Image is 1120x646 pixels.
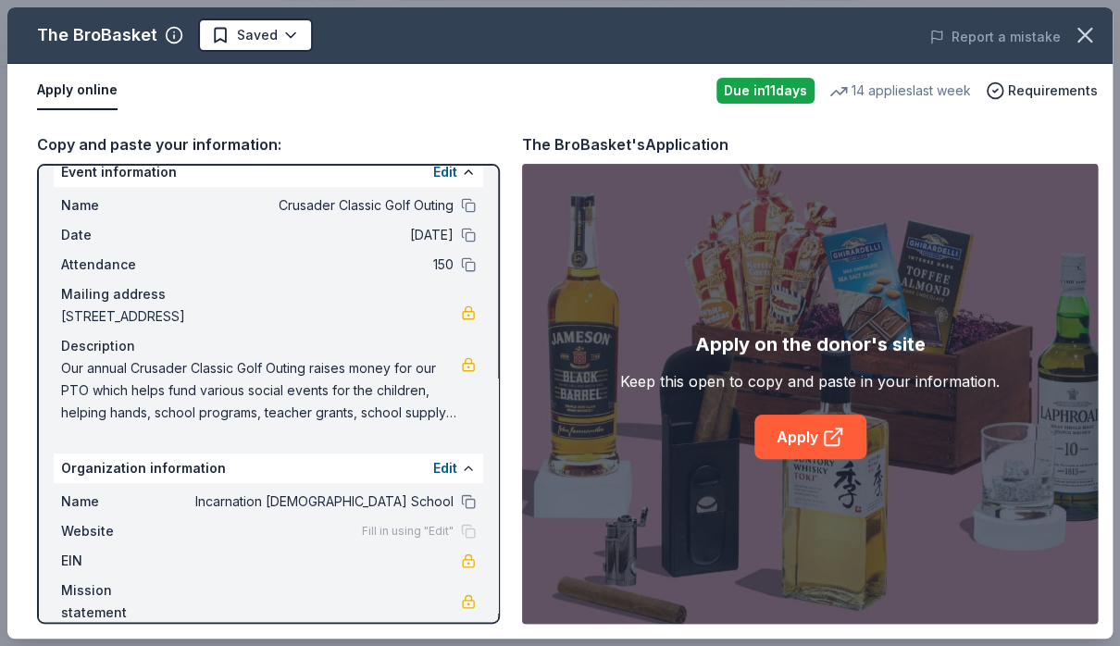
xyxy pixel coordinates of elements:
[61,283,476,305] div: Mailing address
[37,71,118,110] button: Apply online
[61,357,461,424] span: Our annual Crusader Classic Golf Outing raises money for our PTO which helps fund various social ...
[61,335,476,357] div: Description
[54,157,483,187] div: Event information
[695,329,926,359] div: Apply on the donor's site
[61,254,185,276] span: Attendance
[61,520,185,542] span: Website
[185,491,454,513] span: Incarnation [DEMOGRAPHIC_DATA] School
[61,194,185,217] span: Name
[433,457,457,479] button: Edit
[929,26,1061,48] button: Report a mistake
[237,24,278,46] span: Saved
[198,19,313,52] button: Saved
[620,370,1000,392] div: Keep this open to copy and paste in your information.
[829,80,971,102] div: 14 applies last week
[362,524,454,539] span: Fill in using "Edit"
[754,415,866,459] a: Apply
[54,453,483,483] div: Organization information
[37,20,157,50] div: The BroBasket
[61,550,185,572] span: EIN
[522,132,728,156] div: The BroBasket's Application
[1008,80,1098,102] span: Requirements
[716,78,815,104] div: Due in 11 days
[433,161,457,183] button: Edit
[61,224,185,246] span: Date
[61,305,461,328] span: [STREET_ADDRESS]
[61,491,185,513] span: Name
[185,194,454,217] span: Crusader Classic Golf Outing
[185,224,454,246] span: [DATE]
[37,132,500,156] div: Copy and paste your information:
[185,254,454,276] span: 150
[61,579,185,624] span: Mission statement
[986,80,1098,102] button: Requirements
